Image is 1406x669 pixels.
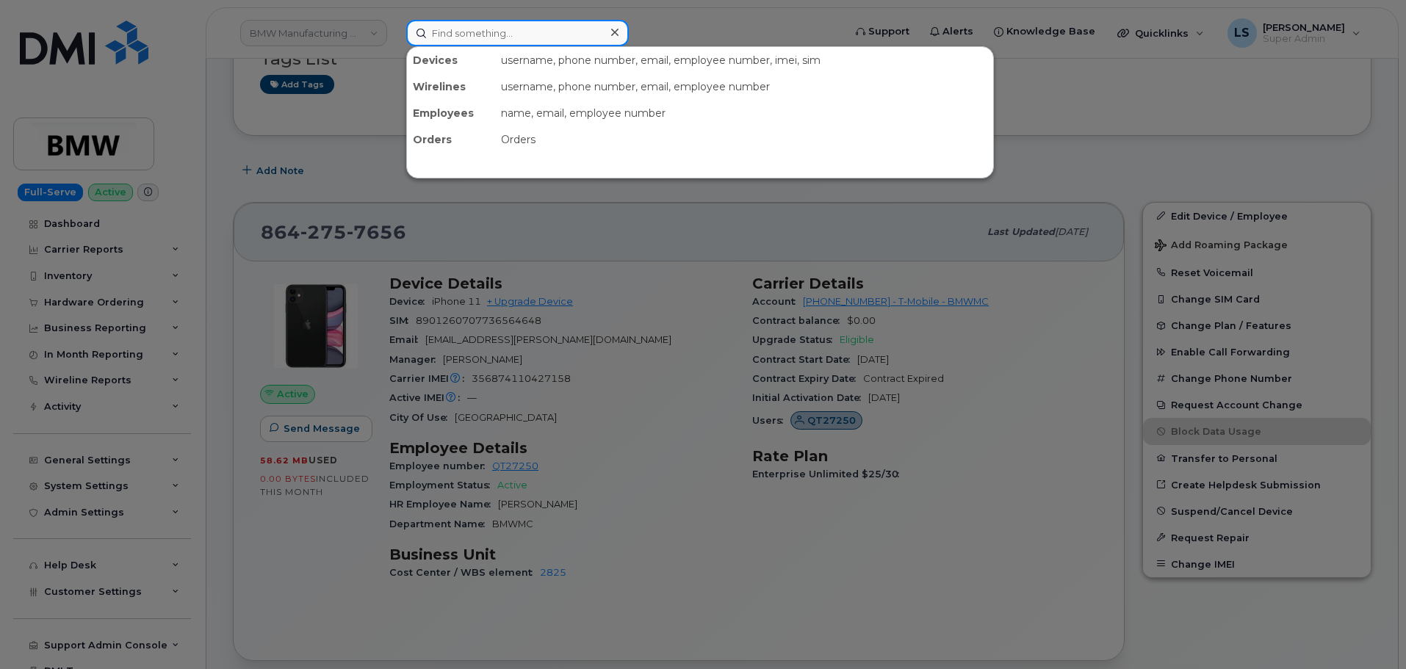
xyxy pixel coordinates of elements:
div: username, phone number, email, employee number [495,73,993,100]
div: username, phone number, email, employee number, imei, sim [495,47,993,73]
div: name, email, employee number [495,100,993,126]
div: Orders [495,126,993,153]
div: Wirelines [407,73,495,100]
div: Orders [407,126,495,153]
input: Find something... [406,20,629,46]
iframe: Messenger Launcher [1342,605,1395,658]
div: Devices [407,47,495,73]
div: Employees [407,100,495,126]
